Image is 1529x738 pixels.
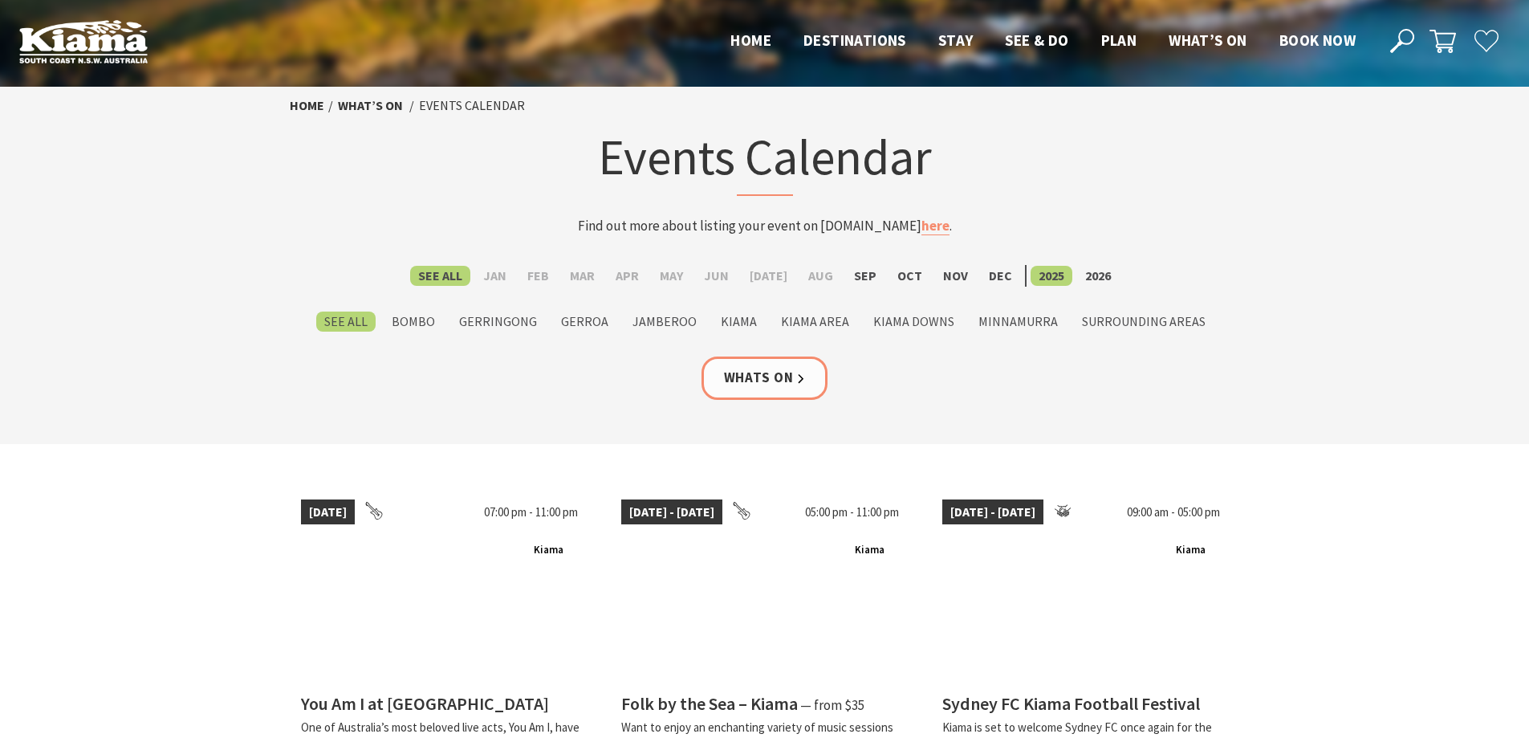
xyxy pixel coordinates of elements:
label: Mar [562,266,603,286]
label: Nov [935,266,976,286]
label: Kiama Area [773,312,857,332]
label: Gerroa [553,312,616,332]
label: 2025 [1031,266,1072,286]
label: Sep [846,266,884,286]
span: 05:00 pm - 11:00 pm [797,499,907,525]
label: Kiama Downs [865,312,962,332]
label: Minnamurra [970,312,1066,332]
label: 2026 [1077,266,1119,286]
li: Events Calendar [419,96,525,116]
p: Find out more about listing your event on [DOMAIN_NAME] . [450,215,1080,237]
span: What’s On [1169,31,1247,50]
nav: Main Menu [714,28,1372,55]
label: Jamberoo [624,312,705,332]
label: Surrounding Areas [1074,312,1214,332]
label: [DATE] [742,266,795,286]
span: [DATE] [301,499,355,525]
span: See & Do [1005,31,1068,50]
a: Home [290,97,324,114]
a: here [921,217,950,235]
h4: Sydney FC Kiama Football Festival [942,692,1200,715]
label: Feb [519,266,557,286]
span: 09:00 am - 05:00 pm [1119,499,1228,525]
h4: Folk by the Sea – Kiama [621,692,798,715]
a: Whats On [701,357,828,399]
span: Kiama [1169,540,1212,561]
span: Kiama [527,540,570,561]
label: Jan [475,266,514,286]
label: Dec [981,266,1020,286]
span: Destinations [803,31,906,50]
span: Stay [938,31,974,50]
span: Plan [1101,31,1137,50]
label: May [652,266,691,286]
span: Book now [1279,31,1356,50]
h4: You Am I at [GEOGRAPHIC_DATA] [301,692,549,715]
h1: Events Calendar [450,124,1080,196]
a: What’s On [338,97,403,114]
span: [DATE] - [DATE] [942,499,1043,525]
span: ⁠— from $35 [800,696,864,714]
label: Jun [696,266,737,286]
span: Home [730,31,771,50]
label: Aug [800,266,841,286]
span: [DATE] - [DATE] [621,499,722,525]
span: 07:00 pm - 11:00 pm [476,499,586,525]
label: Bombo [384,312,443,332]
label: Kiama [713,312,765,332]
label: Gerringong [451,312,545,332]
img: Kiama Logo [19,19,148,63]
span: Kiama [848,540,891,561]
label: See All [316,312,376,332]
label: Apr [608,266,647,286]
label: Oct [889,266,930,286]
label: See All [410,266,470,286]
